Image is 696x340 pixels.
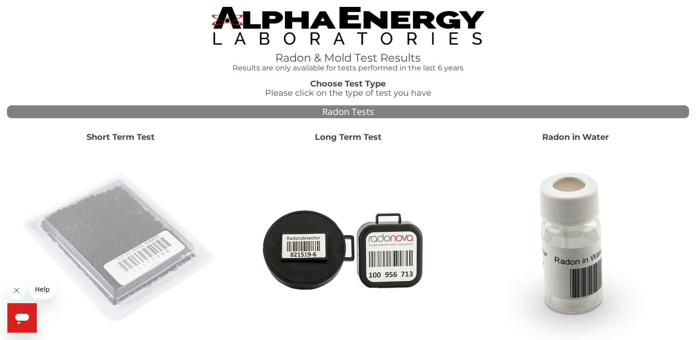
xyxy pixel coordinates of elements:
[542,132,609,142] strong: Radon in Water
[87,132,155,142] strong: Short Term Test
[265,88,431,98] span: Please click on the type of test you have
[315,132,382,142] strong: Long Term Test
[7,281,26,300] iframe: Close message
[7,105,689,119] div: Radon Tests
[212,64,485,72] h4: Results are only available for tests performed in the last 6 years
[212,7,485,45] img: TightCrop.jpg
[7,303,37,333] iframe: Button to launch messaging window
[310,79,386,89] strong: Choose Test Type
[212,52,485,64] h1: Radon & Mold Test Results
[29,279,54,300] iframe: Message from company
